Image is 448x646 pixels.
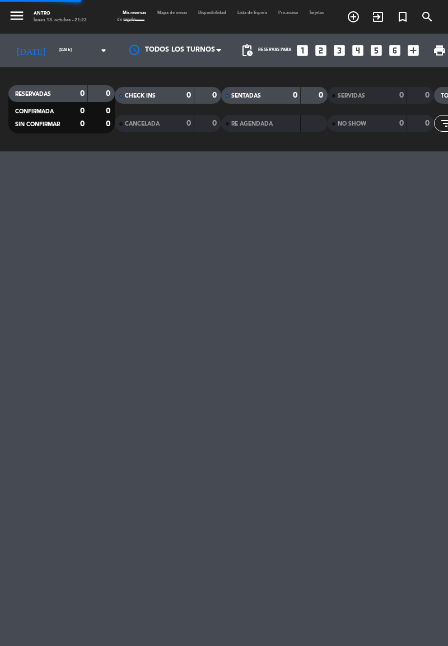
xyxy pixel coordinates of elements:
[152,11,193,15] span: Mapa de mesas
[347,10,360,24] i: add_circle_outline
[314,43,328,58] i: looks_two
[186,91,191,99] strong: 0
[106,120,113,128] strong: 0
[425,91,432,99] strong: 0
[80,90,85,98] strong: 0
[186,119,191,127] strong: 0
[15,109,54,114] span: CONFIRMADA
[106,107,113,115] strong: 0
[319,91,325,99] strong: 0
[212,119,219,127] strong: 0
[433,44,446,57] span: print
[106,90,113,98] strong: 0
[34,17,87,24] div: lunes 13. octubre - 21:22
[15,91,51,97] span: RESERVADAS
[8,7,25,27] button: menu
[193,11,232,15] span: Disponibilidad
[97,44,110,57] i: arrow_drop_down
[258,48,291,53] span: Reservas para
[399,119,404,127] strong: 0
[371,10,385,24] i: exit_to_app
[125,121,160,127] span: CANCELADA
[117,11,152,15] span: Mis reservas
[351,43,365,58] i: looks_4
[396,10,409,24] i: turned_in_not
[406,43,421,58] i: add_box
[295,43,310,58] i: looks_one
[212,91,219,99] strong: 0
[231,93,261,99] span: SENTADAS
[421,10,434,24] i: search
[332,43,347,58] i: looks_3
[425,119,432,127] strong: 0
[8,40,54,61] i: [DATE]
[125,93,156,99] span: CHECK INS
[388,43,402,58] i: looks_6
[231,121,273,127] span: RE AGENDADA
[15,122,60,127] span: SIN CONFIRMAR
[240,44,254,57] span: pending_actions
[34,10,87,17] div: ANTRO
[293,91,297,99] strong: 0
[338,121,366,127] span: NO SHOW
[80,107,85,115] strong: 0
[273,11,304,15] span: Pre-acceso
[8,7,25,24] i: menu
[338,93,365,99] span: SERVIDAS
[80,120,85,128] strong: 0
[232,11,273,15] span: Lista de Espera
[399,91,404,99] strong: 0
[369,43,384,58] i: looks_5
